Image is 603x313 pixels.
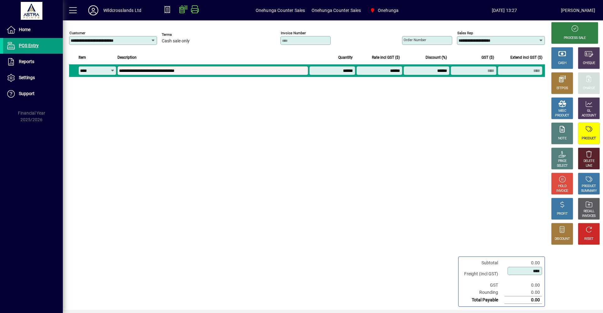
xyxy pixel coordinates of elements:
[557,86,568,91] div: EFTPOS
[312,5,361,15] span: Onehunga Counter Sales
[582,113,596,118] div: ACCOUNT
[561,5,595,15] div: [PERSON_NAME]
[367,5,401,16] span: Onehunga
[555,237,570,241] div: DISCOUNT
[162,39,190,44] span: Cash sale only
[555,113,569,118] div: PRODUCT
[586,164,592,168] div: LINE
[19,91,35,96] span: Support
[564,36,586,40] div: PROCESS SALE
[558,109,566,113] div: MISC
[162,33,199,37] span: Terms
[3,70,63,86] a: Settings
[583,61,595,66] div: CHEQUE
[3,54,63,70] a: Reports
[461,289,504,296] td: Rounding
[558,61,566,66] div: CASH
[558,159,567,164] div: PRICE
[556,189,568,193] div: INVOICE
[582,136,596,141] div: PRODUCT
[557,212,568,216] div: PROFIT
[256,5,305,15] span: Onehunga Counter Sales
[557,164,568,168] div: SELECT
[426,54,447,61] span: Discount (%)
[19,59,34,64] span: Reports
[461,282,504,289] td: GST
[281,31,306,35] mat-label: Invoice number
[3,86,63,102] a: Support
[117,54,137,61] span: Description
[587,109,591,113] div: GL
[457,31,473,35] mat-label: Sales rep
[504,289,542,296] td: 0.00
[69,31,85,35] mat-label: Customer
[510,54,542,61] span: Extend incl GST ($)
[378,5,399,15] span: Onehunga
[3,22,63,38] a: Home
[581,189,597,193] div: SUMMARY
[504,282,542,289] td: 0.00
[448,5,561,15] span: [DATE] 13:27
[558,136,566,141] div: NOTE
[504,296,542,304] td: 0.00
[582,214,595,219] div: INVOICES
[584,237,594,241] div: RESET
[19,27,30,32] span: Home
[504,259,542,267] td: 0.00
[558,184,566,189] div: HOLD
[83,5,103,16] button: Profile
[103,5,141,15] div: Wildcrosslands Ltd
[338,54,353,61] span: Quantity
[79,54,86,61] span: Item
[19,75,35,80] span: Settings
[461,296,504,304] td: Total Payable
[372,54,400,61] span: Rate incl GST ($)
[481,54,494,61] span: GST ($)
[584,209,595,214] div: RECALL
[584,159,594,164] div: DELETE
[582,184,596,189] div: PRODUCT
[19,43,39,48] span: POS Entry
[461,259,504,267] td: Subtotal
[583,86,595,91] div: CHARGE
[404,38,426,42] mat-label: Order number
[461,267,504,282] td: Freight (Incl GST)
